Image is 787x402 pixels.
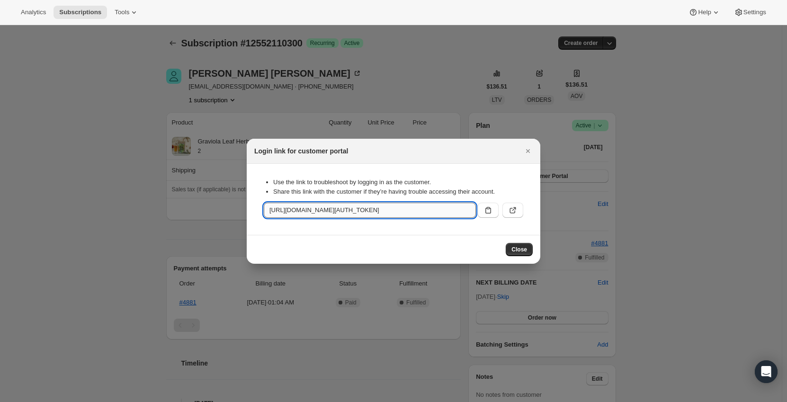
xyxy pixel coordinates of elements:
[21,9,46,16] span: Analytics
[15,6,52,19] button: Analytics
[115,9,129,16] span: Tools
[273,187,523,197] li: Share this link with the customer if they’re having trouble accessing their account.
[59,9,101,16] span: Subscriptions
[254,146,348,156] h2: Login link for customer portal
[728,6,772,19] button: Settings
[506,243,533,256] button: Close
[54,6,107,19] button: Subscriptions
[273,178,523,187] li: Use the link to troubleshoot by logging in as the customer.
[521,144,535,158] button: Close
[743,9,766,16] span: Settings
[683,6,726,19] button: Help
[755,360,778,383] div: Open Intercom Messenger
[511,246,527,253] span: Close
[698,9,711,16] span: Help
[109,6,144,19] button: Tools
